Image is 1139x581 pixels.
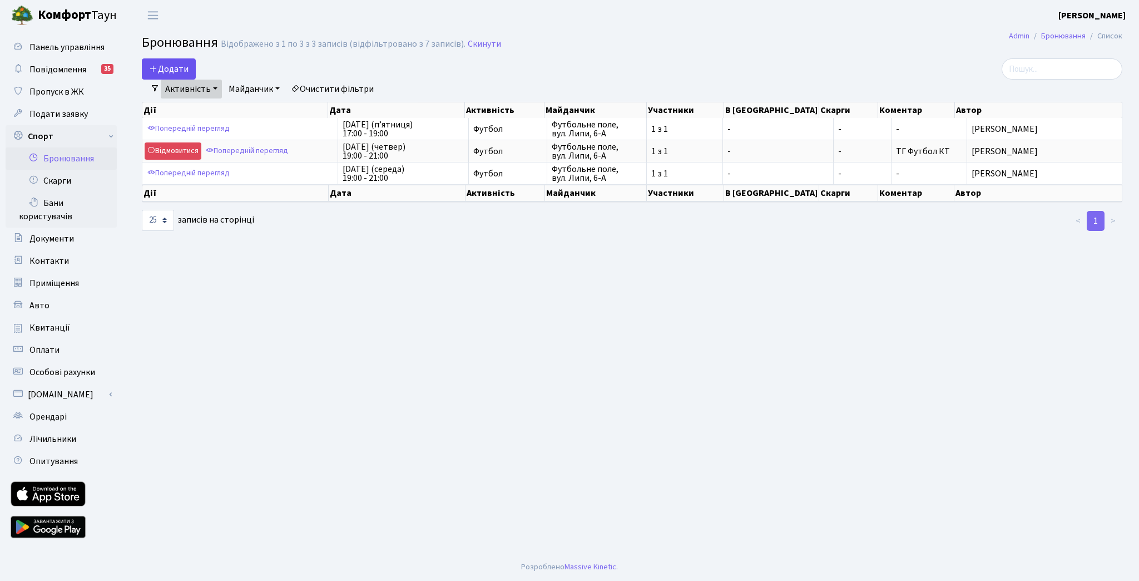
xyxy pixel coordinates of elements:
[101,64,113,74] div: 35
[972,147,1117,156] span: [PERSON_NAME]
[838,147,887,156] span: -
[29,108,88,120] span: Подати заявку
[224,80,284,99] a: Майданчик
[6,192,117,228] a: Бани користувачів
[724,102,819,118] th: В [GEOGRAPHIC_DATA]
[972,169,1117,178] span: [PERSON_NAME]
[465,185,544,201] th: Активність
[142,33,218,52] span: Бронювання
[11,4,33,27] img: logo.png
[6,450,117,472] a: Опитування
[6,428,117,450] a: Лічильники
[29,233,74,245] span: Документи
[651,147,718,156] span: 1 з 1
[139,6,167,24] button: Переключити навігацію
[1086,30,1122,42] li: Список
[6,361,117,383] a: Особові рахунки
[473,169,542,178] span: Футбол
[647,185,724,201] th: Участники
[552,165,642,183] span: Футбольне поле, вул. Липи, 6-А
[145,120,232,137] a: Попередній перегляд
[29,344,60,356] span: Оплати
[38,6,117,25] span: Таун
[142,210,254,231] label: записів на сторінці
[29,366,95,378] span: Особові рахунки
[6,272,117,294] a: Приміщення
[878,102,955,118] th: Коментар
[29,41,105,53] span: Панель управління
[221,39,465,50] div: Відображено з 1 по 3 з 3 записів (відфільтровано з 7 записів).
[328,102,465,118] th: Дата
[29,277,79,289] span: Приміщення
[6,58,117,81] a: Повідомлення35
[1041,30,1086,42] a: Бронювання
[727,125,829,134] span: -
[819,102,878,118] th: Скарги
[896,168,899,180] span: -
[29,86,84,98] span: Пропуск в ЖК
[564,561,616,573] a: Massive Kinetic
[521,561,618,573] div: Розроблено .
[465,102,544,118] th: Активність
[6,228,117,250] a: Документи
[29,63,86,76] span: Повідомлення
[6,170,117,192] a: Скарги
[6,36,117,58] a: Панель управління
[145,165,232,182] a: Попередній перегляд
[552,142,642,160] span: Футбольне поле, вул. Липи, 6-А
[473,125,542,134] span: Футбол
[552,120,642,138] span: Футбольне поле, вул. Липи, 6-А
[145,142,201,160] a: Відмовитися
[329,185,466,201] th: Дата
[38,6,91,24] b: Комфорт
[838,169,887,178] span: -
[727,169,829,178] span: -
[878,185,955,201] th: Коментар
[651,169,718,178] span: 1 з 1
[972,125,1117,134] span: [PERSON_NAME]
[896,145,950,157] span: ТГ Футбол КТ
[343,142,464,160] span: [DATE] (четвер) 19:00 - 21:00
[1058,9,1126,22] a: [PERSON_NAME]
[142,210,174,231] select: записів на сторінці
[29,411,67,423] span: Орендарі
[29,322,70,334] span: Квитанції
[1009,30,1029,42] a: Admin
[468,39,501,50] a: Скинути
[29,455,78,467] span: Опитування
[142,185,329,201] th: Дії
[6,317,117,339] a: Квитанції
[286,80,378,99] a: Очистити фільтри
[142,102,328,118] th: Дії
[6,81,117,103] a: Пропуск в ЖК
[955,102,1122,118] th: Автор
[343,120,464,138] span: [DATE] (п’ятниця) 17:00 - 19:00
[6,406,117,428] a: Орендарі
[343,165,464,183] span: [DATE] (середа) 19:00 - 21:00
[992,24,1139,48] nav: breadcrumb
[203,142,291,160] a: Попередній перегляд
[838,125,887,134] span: -
[651,125,718,134] span: 1 з 1
[142,58,196,80] button: Додати
[161,80,222,99] a: Активність
[6,339,117,361] a: Оплати
[29,433,76,445] span: Лічильники
[954,185,1122,201] th: Автор
[29,255,69,267] span: Контакти
[1002,58,1122,80] input: Пошук...
[473,147,542,156] span: Футбол
[819,185,878,201] th: Скарги
[896,123,899,135] span: -
[29,299,49,312] span: Авто
[6,103,117,125] a: Подати заявку
[647,102,724,118] th: Участники
[6,125,117,147] a: Спорт
[545,185,647,201] th: Майданчик
[544,102,647,118] th: Майданчик
[724,185,819,201] th: В [GEOGRAPHIC_DATA]
[1087,211,1105,231] a: 1
[6,250,117,272] a: Контакти
[727,147,829,156] span: -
